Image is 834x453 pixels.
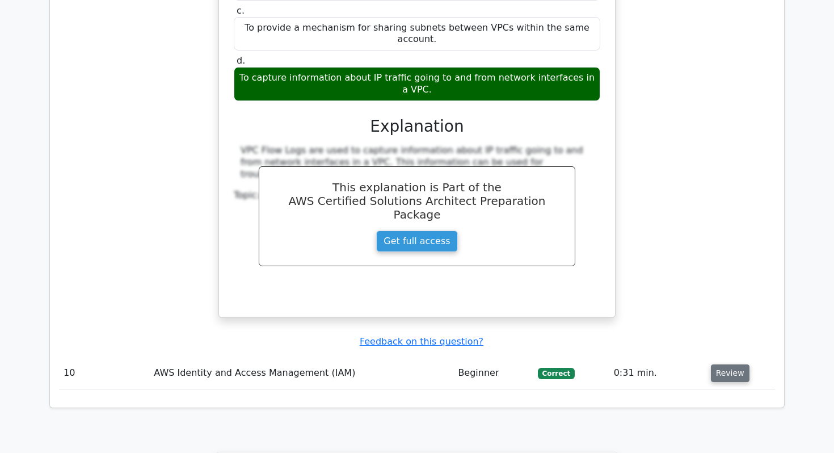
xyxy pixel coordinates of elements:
span: Correct [538,368,575,379]
div: VPC Flow Logs are used to capture information about IP traffic going to and from network interfac... [241,145,593,180]
span: d. [237,55,245,66]
td: AWS Identity and Access Management (IAM) [149,357,453,389]
div: Topic: [234,190,600,202]
td: 0:31 min. [609,357,706,389]
td: Beginner [453,357,533,389]
div: To capture information about IP traffic going to and from network interfaces in a VPC. [234,67,600,101]
a: Get full access [376,230,457,252]
button: Review [711,364,749,382]
a: Feedback on this question? [360,336,483,347]
h3: Explanation [241,117,593,136]
span: c. [237,5,245,16]
div: To provide a mechanism for sharing subnets between VPCs within the same account. [234,17,600,51]
td: 10 [59,357,149,389]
